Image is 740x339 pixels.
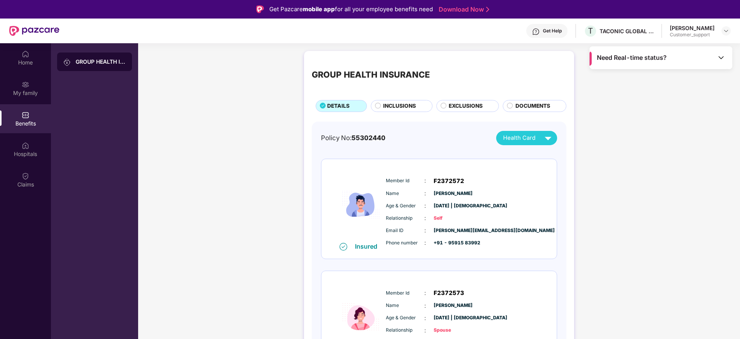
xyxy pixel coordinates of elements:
span: DETAILS [327,102,350,110]
div: GROUP HEALTH INSURANCE [76,58,126,66]
span: : [424,239,426,247]
div: GROUP HEALTH INSURANCE [312,68,430,81]
img: svg+xml;base64,PHN2ZyB4bWxucz0iaHR0cDovL3d3dy53My5vcmcvMjAwMC9zdmciIHdpZHRoPSIxNiIgaGVpZ2h0PSIxNi... [340,243,347,251]
span: Member Id [386,177,424,185]
span: +91 - 95915 83992 [434,239,472,247]
span: F2372572 [434,176,464,186]
span: Phone number [386,239,424,247]
span: : [424,226,426,235]
div: TACONIC GLOBAL SOLUTIONS PRIVATE LIMITED [600,27,654,35]
span: EXCLUSIONS [449,102,483,110]
img: svg+xml;base64,PHN2ZyBpZD0iQmVuZWZpdHMiIHhtbG5zPSJodHRwOi8vd3d3LnczLm9yZy8yMDAwL3N2ZyIgd2lkdGg9Ij... [22,111,29,119]
span: Self [434,215,472,222]
span: T [588,26,593,36]
span: Relationship [386,215,424,222]
span: : [424,202,426,210]
span: [PERSON_NAME] [434,190,472,197]
span: Name [386,302,424,309]
img: svg+xml;base64,PHN2ZyB3aWR0aD0iMjAiIGhlaWdodD0iMjAiIHZpZXdCb3g9IjAgMCAyMCAyMCIgZmlsbD0ibm9uZSIgeG... [22,81,29,88]
span: Relationship [386,327,424,334]
button: Health Card [496,131,557,145]
img: Logo [256,5,264,13]
img: svg+xml;base64,PHN2ZyBpZD0iRHJvcGRvd24tMzJ4MzIiIHhtbG5zPSJodHRwOi8vd3d3LnczLm9yZy8yMDAwL3N2ZyIgd2... [723,28,729,34]
div: Policy No: [321,133,385,143]
div: Customer_support [670,32,715,38]
img: svg+xml;base64,PHN2ZyB4bWxucz0iaHR0cDovL3d3dy53My5vcmcvMjAwMC9zdmciIHZpZXdCb3g9IjAgMCAyNCAyNCIgd2... [541,131,555,145]
div: Get Pazcare for all your employee benefits need [269,5,433,14]
span: [PERSON_NAME] [434,302,472,309]
span: 55302440 [351,134,385,142]
img: icon [338,167,384,242]
img: svg+xml;base64,PHN2ZyBpZD0iQ2xhaW0iIHhtbG5zPSJodHRwOi8vd3d3LnczLm9yZy8yMDAwL3N2ZyIgd2lkdGg9IjIwIi... [22,172,29,180]
div: Get Help [543,28,562,34]
img: svg+xml;base64,PHN2ZyBpZD0iSGVscC0zMngzMiIgeG1sbnM9Imh0dHA6Ly93d3cudzMub3JnLzIwMDAvc3ZnIiB3aWR0aD... [532,28,540,36]
span: : [424,189,426,198]
span: F2372573 [434,288,464,298]
img: svg+xml;base64,PHN2ZyBpZD0iSG9tZSIgeG1sbnM9Imh0dHA6Ly93d3cudzMub3JnLzIwMDAvc3ZnIiB3aWR0aD0iMjAiIG... [22,50,29,58]
span: [PERSON_NAME][EMAIL_ADDRESS][DOMAIN_NAME] [434,227,472,234]
span: : [424,326,426,335]
img: New Pazcare Logo [9,26,59,36]
img: svg+xml;base64,PHN2ZyB3aWR0aD0iMjAiIGhlaWdodD0iMjAiIHZpZXdCb3g9IjAgMCAyMCAyMCIgZmlsbD0ibm9uZSIgeG... [63,58,71,66]
div: Insured [355,242,382,250]
span: : [424,302,426,310]
a: Download Now [439,5,487,14]
span: Member Id [386,290,424,297]
span: Spouse [434,327,472,334]
img: svg+xml;base64,PHN2ZyBpZD0iSG9zcGl0YWxzIiB4bWxucz0iaHR0cDovL3d3dy53My5vcmcvMjAwMC9zdmciIHdpZHRoPS... [22,142,29,149]
div: [PERSON_NAME] [670,24,715,32]
strong: mobile app [303,5,335,13]
span: : [424,289,426,297]
span: Email ID [386,227,424,234]
span: Name [386,190,424,197]
span: [DATE] | [DEMOGRAPHIC_DATA] [434,314,472,322]
span: : [424,176,426,185]
span: Age & Gender [386,314,424,322]
span: : [424,214,426,222]
span: INCLUSIONS [383,102,416,110]
span: Health Card [503,134,536,142]
span: DOCUMENTS [515,102,550,110]
span: Need Real-time status? [597,54,667,62]
span: [DATE] | [DEMOGRAPHIC_DATA] [434,202,472,210]
span: Age & Gender [386,202,424,210]
img: Toggle Icon [717,54,725,61]
span: : [424,314,426,322]
img: Stroke [486,5,489,14]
